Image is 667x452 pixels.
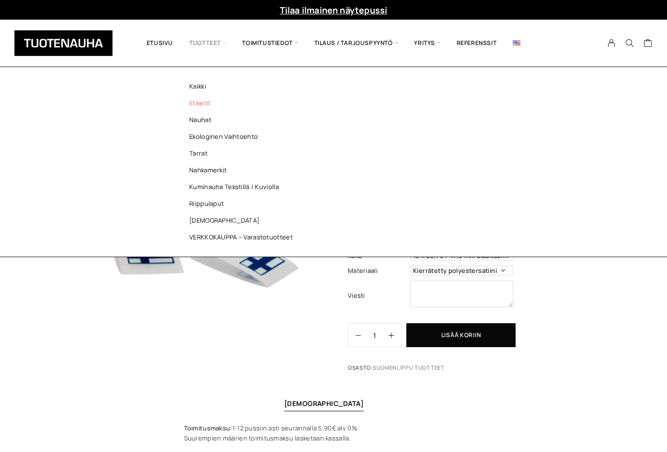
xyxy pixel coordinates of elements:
a: [DEMOGRAPHIC_DATA] [174,212,313,229]
label: Materiaali [348,266,408,276]
a: Suomenlippu tuotteet [373,364,445,371]
button: Lisää koriin [406,323,516,347]
a: Tilaa ilmainen näytepussi [280,4,388,16]
img: Tuotenauha Oy [14,30,113,56]
a: Kaikki [174,78,313,95]
input: Määrä [361,324,389,347]
a: Kuminauha tekstillä / kuviolla [174,179,313,195]
span: Tuotteet [181,27,234,59]
span: Toimitustiedot [234,27,306,59]
span: Tilaus / Tarjouspyyntö [306,27,406,59]
a: Cart [644,38,653,50]
span: Osasto: [348,364,474,377]
a: Referenssit [448,27,505,59]
a: VERKKOKAUPPA – Varastotuotteet [174,229,313,246]
a: Etiketit [174,95,313,112]
a: My Account [602,39,621,47]
img: English [513,40,520,45]
a: Nauhat [174,112,313,128]
a: Ekologinen vaihtoehto [174,128,313,145]
label: Viesti [348,291,408,301]
a: Tarrat [174,145,313,162]
a: [DEMOGRAPHIC_DATA] [284,399,364,408]
a: Riippulaput [174,195,313,212]
a: Etusivu [138,27,181,59]
button: Search [621,39,639,47]
b: Toimitusmaksu: [184,424,232,432]
span: Yritys [406,27,448,59]
a: Nahkamerkit [174,162,313,179]
p: 1-12 pussiin asti seurannalla 5,90€ alv 0% Suurempien määrien toimitusmaksu lasketaan kassalla. [184,423,483,443]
